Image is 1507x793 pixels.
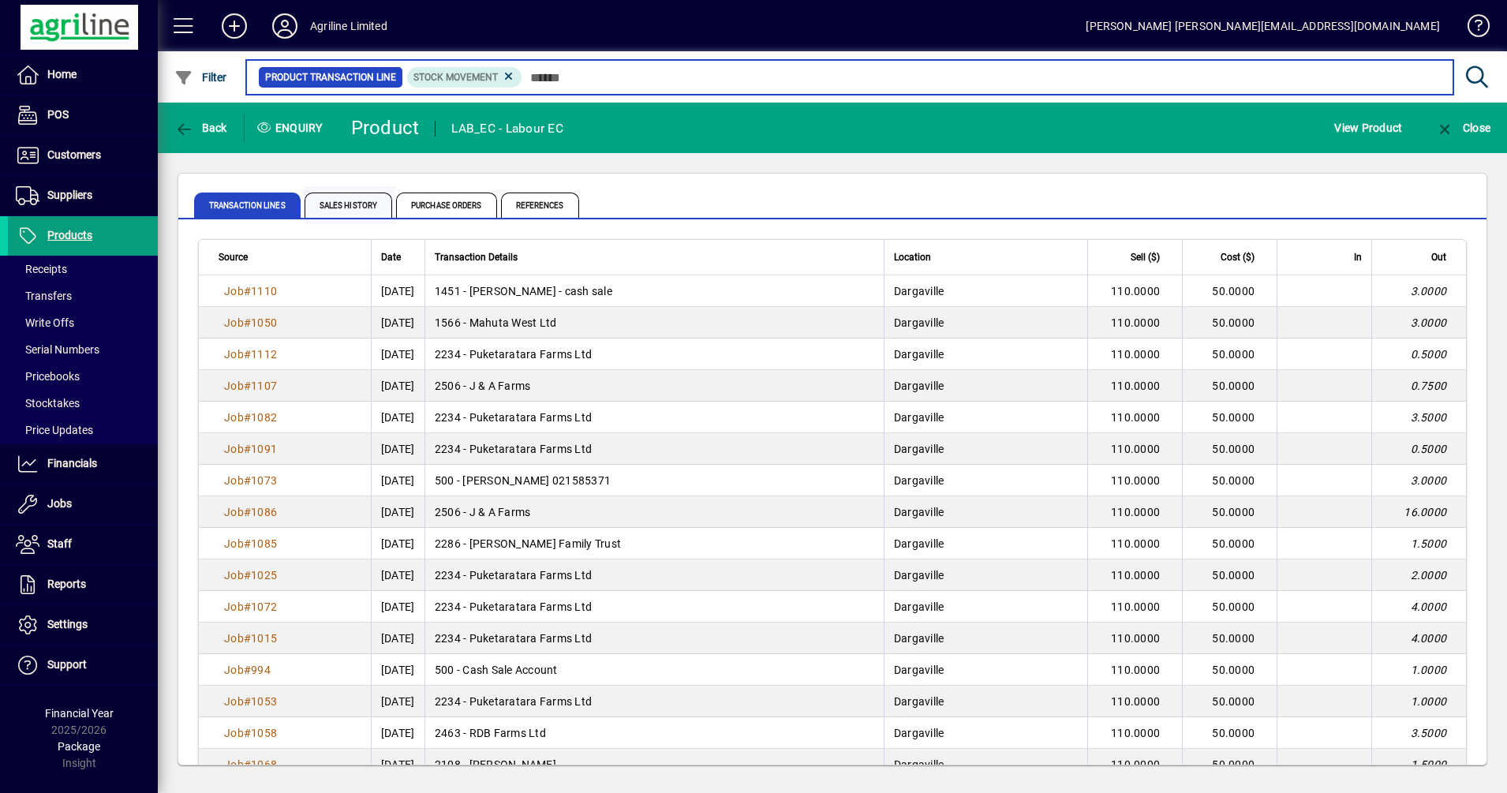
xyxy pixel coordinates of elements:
[894,569,944,582] span: Dargaville
[1334,115,1402,140] span: View Product
[1182,528,1277,559] td: 50.0000
[371,623,424,654] td: [DATE]
[894,537,944,550] span: Dargaville
[396,193,497,218] span: Purchase Orders
[251,664,271,676] span: 994
[47,229,92,241] span: Products
[1087,623,1182,654] td: 110.0000
[158,114,245,142] app-page-header-button: Back
[219,503,282,521] a: Job#1086
[371,686,424,717] td: [DATE]
[219,249,248,266] span: Source
[224,443,244,455] span: Job
[1411,727,1447,739] span: 3.5000
[47,148,101,161] span: Customers
[371,465,424,496] td: [DATE]
[8,565,158,604] a: Reports
[1411,285,1447,297] span: 3.0000
[371,559,424,591] td: [DATE]
[407,67,522,88] mat-chip: Product Transaction Type: Stock movement
[47,68,77,80] span: Home
[224,727,244,739] span: Job
[8,309,158,336] a: Write Offs
[1087,717,1182,749] td: 110.0000
[16,316,74,329] span: Write Offs
[224,506,244,518] span: Job
[1086,13,1440,39] div: [PERSON_NAME] [PERSON_NAME][EMAIL_ADDRESS][DOMAIN_NAME]
[244,474,251,487] span: #
[424,528,884,559] td: 2286 - [PERSON_NAME] Family Trust
[894,249,1078,266] div: Location
[1087,339,1182,370] td: 110.0000
[371,433,424,465] td: [DATE]
[251,537,277,550] span: 1085
[1354,249,1362,266] span: In
[219,282,282,300] a: Job#1110
[894,695,944,708] span: Dargaville
[424,307,884,339] td: 1566 - Mahuta West Ltd
[1435,122,1490,134] span: Close
[424,402,884,433] td: 2234 - Puketaratara Farms Ltd
[8,363,158,390] a: Pricebooks
[8,55,158,95] a: Home
[244,758,251,771] span: #
[224,569,244,582] span: Job
[224,664,244,676] span: Job
[894,632,944,645] span: Dargaville
[371,528,424,559] td: [DATE]
[8,176,158,215] a: Suppliers
[424,465,884,496] td: 500 - [PERSON_NAME] 021585371
[219,472,282,489] a: Job#1073
[8,605,158,645] a: Settings
[1411,600,1447,613] span: 4.0000
[224,758,244,771] span: Job
[381,249,415,266] div: Date
[424,370,884,402] td: 2506 - J & A Farms
[16,370,80,383] span: Pricebooks
[1419,114,1507,142] app-page-header-button: Close enquiry
[16,343,99,356] span: Serial Numbers
[371,275,424,307] td: [DATE]
[244,569,251,582] span: #
[244,695,251,708] span: #
[371,339,424,370] td: [DATE]
[1087,591,1182,623] td: 110.0000
[424,591,884,623] td: 2234 - Puketaratara Farms Ltd
[1411,380,1447,392] span: 0.7500
[244,727,251,739] span: #
[224,380,244,392] span: Job
[1404,506,1446,518] span: 16.0000
[219,409,282,426] a: Job#1082
[47,189,92,201] span: Suppliers
[219,630,282,647] a: Job#1015
[1182,686,1277,717] td: 50.0000
[1192,249,1269,266] div: Cost ($)
[8,417,158,443] a: Price Updates
[224,411,244,424] span: Job
[224,537,244,550] span: Job
[8,390,158,417] a: Stocktakes
[894,506,944,518] span: Dargaville
[244,537,251,550] span: #
[47,537,72,550] span: Staff
[351,115,420,140] div: Product
[219,693,282,710] a: Job#1053
[1087,402,1182,433] td: 110.0000
[424,623,884,654] td: 2234 - Puketaratara Farms Ltd
[209,12,260,40] button: Add
[310,13,387,39] div: Agriline Limited
[1411,348,1447,361] span: 0.5000
[371,402,424,433] td: [DATE]
[1221,249,1255,266] span: Cost ($)
[1411,443,1447,455] span: 0.5000
[244,632,251,645] span: #
[371,749,424,780] td: [DATE]
[8,525,158,564] a: Staff
[894,758,944,771] span: Dargaville
[894,285,944,297] span: Dargaville
[224,632,244,645] span: Job
[1182,623,1277,654] td: 50.0000
[47,108,69,121] span: POS
[424,339,884,370] td: 2234 - Puketaratara Farms Ltd
[47,497,72,510] span: Jobs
